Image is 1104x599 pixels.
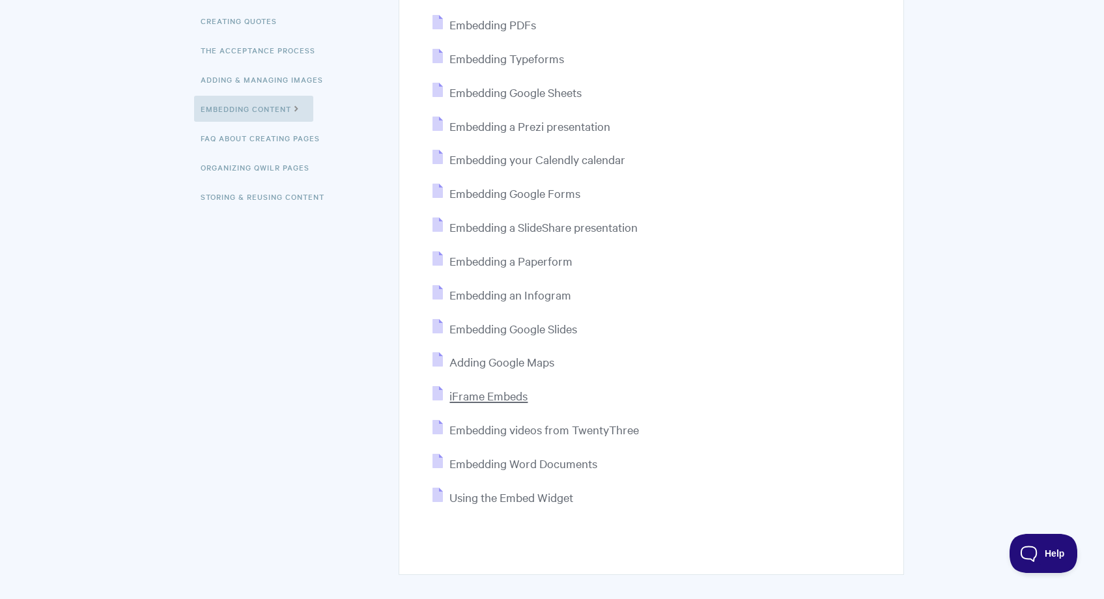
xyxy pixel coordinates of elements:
[449,219,638,234] span: Embedding a SlideShare presentation
[201,66,333,92] a: Adding & Managing Images
[432,17,536,32] a: Embedding PDFs
[432,422,639,437] a: Embedding videos from TwentyThree
[449,321,577,336] span: Embedding Google Slides
[449,354,554,369] span: Adding Google Maps
[449,456,597,471] span: Embedding Word Documents
[432,219,638,234] a: Embedding a SlideShare presentation
[449,17,536,32] span: Embedding PDFs
[432,287,571,302] a: Embedding an Infogram
[194,96,313,122] a: Embedding Content
[432,253,573,268] a: Embedding a Paperform
[449,186,580,201] span: Embedding Google Forms
[449,422,639,437] span: Embedding videos from TwentyThree
[201,125,330,151] a: FAQ About Creating Pages
[449,51,564,66] span: Embedding Typeforms
[1010,534,1078,573] iframe: Toggle Customer Support
[432,321,577,336] a: Embedding Google Slides
[432,186,580,201] a: Embedding Google Forms
[449,388,528,403] span: iFrame Embeds
[432,490,573,505] a: Using the Embed Widget
[432,118,610,133] a: Embedding a Prezi presentation
[201,184,334,210] a: Storing & Reusing Content
[432,85,582,100] a: Embedding Google Sheets
[201,8,287,34] a: Creating Quotes
[432,152,625,167] a: Embedding your Calendly calendar
[201,37,325,63] a: The Acceptance Process
[432,51,564,66] a: Embedding Typeforms
[432,456,597,471] a: Embedding Word Documents
[201,154,319,180] a: Organizing Qwilr Pages
[449,253,573,268] span: Embedding a Paperform
[432,388,528,403] a: iFrame Embeds
[432,354,554,369] a: Adding Google Maps
[449,85,582,100] span: Embedding Google Sheets
[449,152,625,167] span: Embedding your Calendly calendar
[449,287,571,302] span: Embedding an Infogram
[449,118,610,133] span: Embedding a Prezi presentation
[449,490,573,505] span: Using the Embed Widget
